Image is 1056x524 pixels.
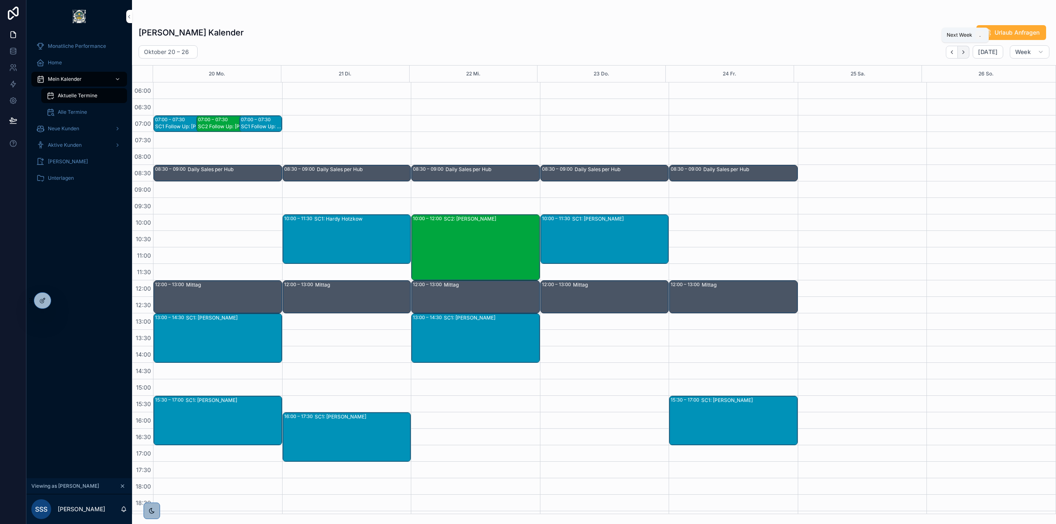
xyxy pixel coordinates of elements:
span: Aktuelle Termine [58,92,97,99]
span: Mein Kalender [48,76,82,82]
div: Mittag [702,282,797,288]
div: 12:00 – 13:00Mittag [412,281,540,313]
span: 09:30 [132,202,153,209]
div: 07:00 – 07:30SC1 Follow Up: [PERSON_NAME] [154,116,226,132]
span: 08:30 [132,169,153,176]
button: 22 Mi. [466,66,481,82]
div: 15:30 – 17:00SC1: [PERSON_NAME] [154,396,282,445]
div: 10:00 – 12:00SC2: [PERSON_NAME] [412,215,540,280]
span: Monatliche Performance [48,43,106,49]
span: 11:00 [135,252,153,259]
div: 12:00 – 13:00Mittag [669,281,797,313]
span: 10:00 [134,219,153,226]
span: 16:30 [134,433,153,440]
span: 12:00 [134,285,153,292]
div: 12:00 – 13:00 [671,281,702,288]
div: 07:00 – 07:30 [198,116,230,123]
div: 08:30 – 09:00Daily Sales per Hub [412,165,540,181]
a: Home [31,55,127,70]
span: Next Week [947,32,972,38]
button: [DATE] [973,45,1003,59]
span: 13:30 [134,334,153,341]
div: SC1: [PERSON_NAME] [701,397,797,404]
div: SC1 Follow Up: [PERSON_NAME] [241,123,281,130]
span: 11:30 [135,268,153,275]
span: 17:30 [134,466,153,473]
div: Mittag [315,282,410,288]
span: 17:00 [134,450,153,457]
span: 10:30 [134,235,153,242]
div: 10:00 – 11:30 [542,215,572,222]
a: Unterlagen [31,171,127,186]
div: SC1 Follow Up: [PERSON_NAME] [155,123,226,130]
a: [PERSON_NAME] [31,154,127,169]
div: 10:00 – 11:30SC1: [PERSON_NAME] [541,215,669,263]
div: 12:00 – 13:00Mittag [283,281,411,313]
span: 15:30 [134,400,153,407]
button: 21 Di. [339,66,351,82]
button: 24 Fr. [723,66,736,82]
div: SC1: [PERSON_NAME] [572,216,668,222]
div: SC1: Hardy Hotzkow [314,216,410,222]
span: 14:30 [134,367,153,374]
span: 06:00 [132,87,153,94]
span: Neue Kunden [48,125,79,132]
div: 10:00 – 11:30 [284,215,314,222]
h1: [PERSON_NAME] Kalender [139,27,244,38]
div: 15:30 – 17:00SC1: [PERSON_NAME] [669,396,797,445]
div: 12:00 – 13:00 [413,281,444,288]
span: 09:00 [132,186,153,193]
span: Alle Termine [58,109,87,115]
span: [PERSON_NAME] [48,158,88,165]
div: Daily Sales per Hub [317,166,410,173]
span: . [976,32,983,38]
div: Daily Sales per Hub [188,166,281,173]
div: Daily Sales per Hub [703,166,797,173]
a: Alle Termine [41,105,127,120]
div: SC1: [PERSON_NAME] [444,315,539,321]
div: 15:30 – 17:00 [671,397,701,403]
span: 08:00 [132,153,153,160]
div: 07:00 – 07:30 [241,116,273,123]
div: 07:00 – 07:30SC1 Follow Up: [PERSON_NAME] [240,116,282,132]
p: [PERSON_NAME] [58,505,105,513]
button: Next [958,46,969,59]
span: Home [48,59,62,66]
div: 12:00 – 13:00Mittag [154,281,282,313]
span: Week [1015,48,1031,56]
span: 14:00 [134,351,153,358]
button: 20 Mo. [209,66,225,82]
button: Urlaub Anfragen [976,25,1046,40]
div: 08:30 – 09:00Daily Sales per Hub [669,165,797,181]
div: SC2 Follow Up: [PERSON_NAME] [198,123,269,130]
div: 25 Sa. [851,66,865,82]
div: 15:30 – 17:00 [155,397,186,403]
div: Daily Sales per Hub [575,166,668,173]
button: Week [1010,45,1049,59]
button: 26 So. [978,66,994,82]
span: 18:00 [134,483,153,490]
div: 23 Do. [594,66,609,82]
span: 12:30 [134,301,153,308]
div: Mittag [444,282,539,288]
div: SC1: [PERSON_NAME] [186,315,281,321]
h2: Oktober 20 – 26 [144,48,189,56]
span: Viewing as [PERSON_NAME] [31,483,99,489]
span: Urlaub Anfragen [995,28,1039,37]
div: 08:30 – 09:00 [671,166,703,172]
div: scrollable content [26,33,132,196]
span: Aktive Kunden [48,142,82,148]
div: SC1: [PERSON_NAME] [315,414,410,420]
div: Daily Sales per Hub [445,166,539,173]
span: Unterlagen [48,175,74,181]
div: SC1: [PERSON_NAME] [186,397,281,404]
span: 06:30 [132,103,153,110]
div: SC2: [PERSON_NAME] [444,216,539,222]
span: 07:30 [133,136,153,143]
div: 12:00 – 13:00 [155,281,186,288]
span: 07:00 [133,120,153,127]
